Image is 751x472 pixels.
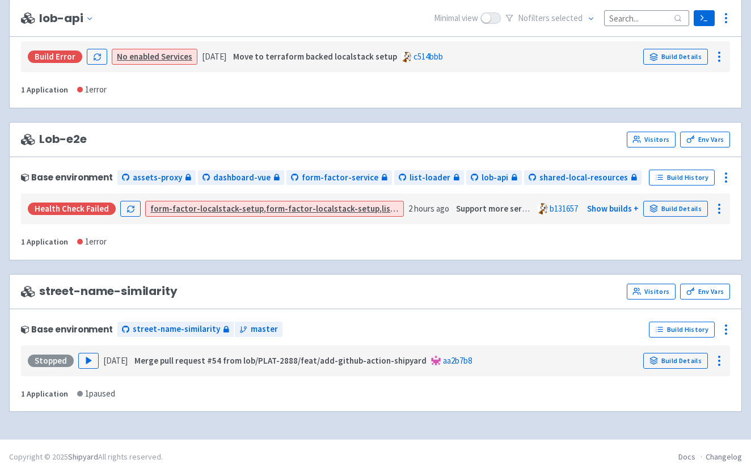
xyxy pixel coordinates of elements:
[117,322,234,337] a: street-name-similarity
[286,170,392,186] a: form-factor-service
[680,284,730,300] a: Env Vars
[198,170,284,186] a: dashboard-vue
[410,171,450,184] span: list-loader
[456,203,643,214] strong: Support more service for terraform backed setup
[539,171,628,184] span: shared-local-resources
[627,132,676,147] a: Visitors
[134,355,427,366] strong: Merge pull request #54 from lob/PLAT-2888/feat/add-github-action-shipyard
[518,12,583,25] span: No filter s
[21,324,113,334] div: Base environment
[678,452,695,462] a: Docs
[117,170,196,186] a: assets-proxy
[649,170,715,186] a: Build History
[233,51,397,62] strong: Move to terraform backed localstack setup
[68,452,98,462] a: Shipyard
[235,322,282,337] a: master
[551,12,583,23] span: selected
[77,83,107,96] div: 1 error
[649,322,715,338] a: Build History
[643,49,708,65] a: Build Details
[21,133,87,146] span: Lob-e2e
[28,50,82,63] div: Build Error
[408,203,449,214] time: 2 hours ago
[21,235,68,248] div: 1 Application
[382,203,490,214] strong: list-loader-localstack-setup
[28,203,116,215] div: Health check failed
[643,201,708,217] a: Build Details
[77,235,107,248] div: 1 error
[466,170,522,186] a: lob-api
[604,10,689,26] input: Search...
[21,387,68,401] div: 1 Application
[643,353,708,369] a: Build Details
[627,284,676,300] a: Visitors
[150,203,619,214] a: form-factor-localstack-setup,form-factor-localstack-setup,list-loader-localstack-setupand failed ...
[680,132,730,147] a: Env Vars
[524,170,642,186] a: shared-local-resources
[213,171,271,184] span: dashboard-vue
[9,451,163,463] div: Copyright © 2025 All rights reserved.
[133,323,220,336] span: street-name-similarity
[21,285,178,298] span: street-name-similarity
[150,203,264,214] strong: form-factor-localstack-setup
[414,51,443,62] a: c514bbb
[394,170,464,186] a: list-loader
[103,355,128,366] time: [DATE]
[28,355,74,367] div: Stopped
[587,203,639,214] a: Show builds +
[21,83,68,96] div: 1 Application
[550,203,578,214] a: b131657
[266,203,379,214] strong: form-factor-localstack-setup
[706,452,742,462] a: Changelog
[443,355,472,366] a: aa2b7b8
[77,387,115,401] div: 1 paused
[78,353,99,369] button: Play
[482,171,508,184] span: lob-api
[251,323,278,336] span: master
[133,171,182,184] span: assets-proxy
[694,10,715,26] a: Terminal
[434,12,478,25] span: Minimal view
[21,172,113,182] div: Base environment
[202,51,226,62] time: [DATE]
[117,51,192,62] a: No enabled Services
[302,171,378,184] span: form-factor-service
[39,12,98,25] button: lob-api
